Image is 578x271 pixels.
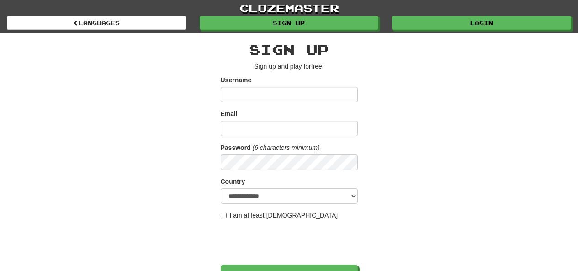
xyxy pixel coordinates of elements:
[311,63,322,70] u: free
[221,224,360,260] iframe: reCAPTCHA
[221,62,358,71] p: Sign up and play for !
[253,144,320,151] em: (6 characters minimum)
[221,213,227,218] input: I am at least [DEMOGRAPHIC_DATA]
[221,211,338,220] label: I am at least [DEMOGRAPHIC_DATA]
[200,16,379,30] a: Sign up
[221,109,238,118] label: Email
[221,75,252,85] label: Username
[7,16,186,30] a: Languages
[221,42,358,57] h2: Sign up
[221,177,245,186] label: Country
[392,16,571,30] a: Login
[221,143,251,152] label: Password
